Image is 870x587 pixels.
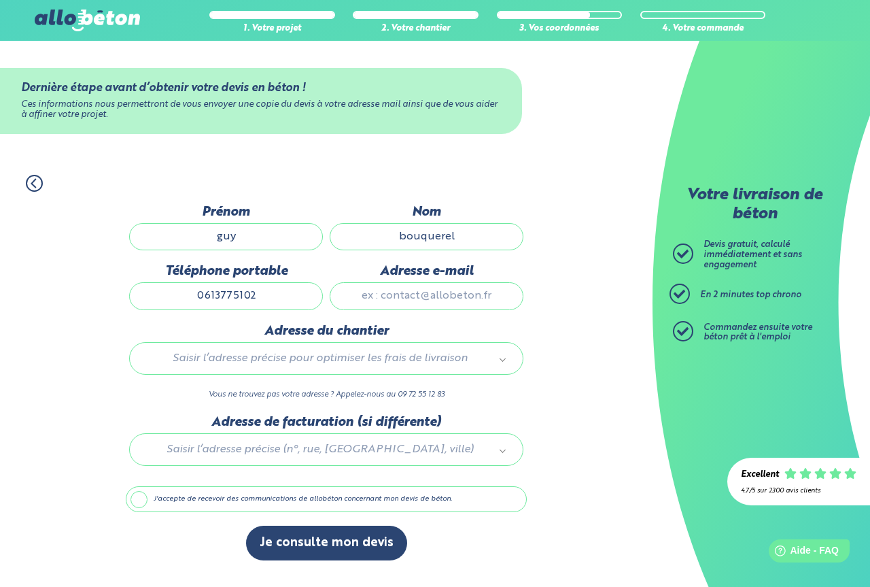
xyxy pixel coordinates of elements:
span: Commandez ensuite votre béton prêt à l'emploi [703,323,812,342]
input: Quel est votre prénom ? [129,223,323,250]
iframe: Help widget launcher [749,534,855,572]
div: Ces informations nous permettront de vous envoyer une copie du devis à votre adresse mail ainsi q... [21,100,502,120]
div: 2. Votre chantier [353,24,478,34]
div: 4. Votre commande [640,24,766,34]
div: 3. Vos coordonnées [497,24,623,34]
img: allobéton [35,10,139,31]
label: J'accepte de recevoir des communications de allobéton concernant mon devis de béton. [126,486,527,512]
input: ex : contact@allobeton.fr [330,282,523,309]
label: Nom [330,205,523,220]
div: Excellent [741,470,779,480]
p: Vous ne trouvez pas votre adresse ? Appelez-nous au 09 72 55 12 83 [129,388,523,401]
label: Téléphone portable [129,264,323,279]
div: 4.7/5 sur 2300 avis clients [741,487,856,494]
label: Prénom [129,205,323,220]
a: Saisir l’adresse précise pour optimiser les frais de livraison [143,350,509,367]
span: Devis gratuit, calculé immédiatement et sans engagement [703,240,802,269]
label: Adresse du chantier [129,324,523,339]
input: Quel est votre nom de famille ? [330,223,523,250]
button: Je consulte mon devis [246,526,407,560]
span: Saisir l’adresse précise pour optimiser les frais de livraison [149,350,491,367]
p: Votre livraison de béton [676,186,833,224]
div: Dernière étape avant d’obtenir votre devis en béton ! [21,82,502,95]
div: 1. Votre projet [209,24,335,34]
label: Adresse e-mail [330,264,523,279]
span: En 2 minutes top chrono [700,290,801,299]
input: ex : 0642930817 [129,282,323,309]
